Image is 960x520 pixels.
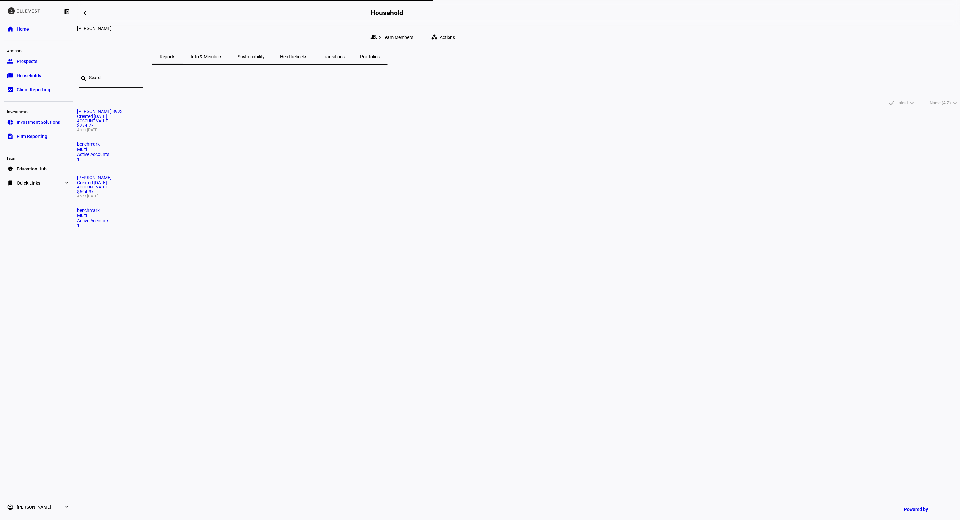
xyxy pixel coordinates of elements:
[7,87,13,93] eth-mat-symbol: bid_landscape
[7,72,13,79] eth-mat-symbol: folder_copy
[7,133,13,140] eth-mat-symbol: description
[379,31,413,44] span: 2 Team Members
[77,109,123,114] span: Tracy Holland 8923
[7,504,13,510] eth-mat-symbol: account_circle
[77,175,111,180] span: Tracy Holland
[77,213,87,218] span: Multi
[77,114,960,119] div: Created [DATE]
[4,153,73,162] div: Learn
[77,26,463,31] div: Tracy Holland
[426,31,463,44] button: Actions
[77,147,87,152] span: Multi
[440,31,455,44] span: Actions
[238,54,265,59] span: Sustainability
[17,26,29,32] span: Home
[7,180,13,186] eth-mat-symbol: bookmark
[421,31,463,44] eth-quick-actions: Actions
[370,9,403,17] h2: Household
[89,75,138,80] input: Search
[64,504,70,510] eth-mat-symbol: expand_more
[80,75,88,83] mat-icon: search
[77,157,80,162] span: 1
[4,107,73,116] div: Investments
[77,152,109,157] span: Active Accounts
[4,46,73,55] div: Advisors
[7,119,13,125] eth-mat-symbol: pie_chart
[17,504,51,510] span: [PERSON_NAME]
[82,9,90,17] mat-icon: arrow_backwards
[160,54,176,59] span: Reports
[7,58,13,65] eth-mat-symbol: group
[4,116,73,129] a: pie_chartInvestment Solutions
[280,54,307,59] span: Healthchecks
[77,218,109,223] span: Active Accounts
[77,119,960,132] div: $274.7k
[77,128,960,132] span: As at [DATE]
[77,175,960,228] a: [PERSON_NAME]Created [DATE]Account Value$694.3kAs at [DATE]benchmarkMultiActive Accounts1
[897,99,908,107] span: Latest
[4,69,73,82] a: folder_copyHouseholds
[323,54,345,59] span: Transitions
[64,8,70,15] eth-mat-symbol: left_panel_close
[17,87,50,93] span: Client Reporting
[4,55,73,68] a: groupProspects
[930,99,951,107] span: Name (A-Z)
[77,194,960,198] span: As at [DATE]
[360,54,380,59] span: Portfolios
[17,133,47,140] span: Firm Reporting
[191,54,223,59] span: Info & Members
[77,180,960,185] div: Created [DATE]
[17,166,47,172] span: Education Hub
[77,223,80,228] span: 1
[77,208,100,213] span: benchmark
[365,31,421,44] button: 2 Team Members
[77,119,960,123] span: Account Value
[7,166,13,172] eth-mat-symbol: school
[370,34,377,40] mat-icon: group
[431,34,438,40] mat-icon: workspaces
[17,72,41,79] span: Households
[901,503,950,515] a: Powered by
[4,23,73,35] a: homeHome
[17,58,37,65] span: Prospects
[77,185,960,189] span: Account Value
[4,130,73,143] a: descriptionFirm Reporting
[17,180,40,186] span: Quick Links
[77,185,960,198] div: $694.3k
[4,83,73,96] a: bid_landscapeClient Reporting
[64,180,70,186] eth-mat-symbol: expand_more
[77,141,100,147] span: benchmark
[888,99,896,107] mat-icon: done
[7,26,13,32] eth-mat-symbol: home
[17,119,60,125] span: Investment Solutions
[77,109,960,162] a: [PERSON_NAME] 8923Created [DATE]Account Value$274.7kAs at [DATE]benchmarkMultiActive Accounts1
